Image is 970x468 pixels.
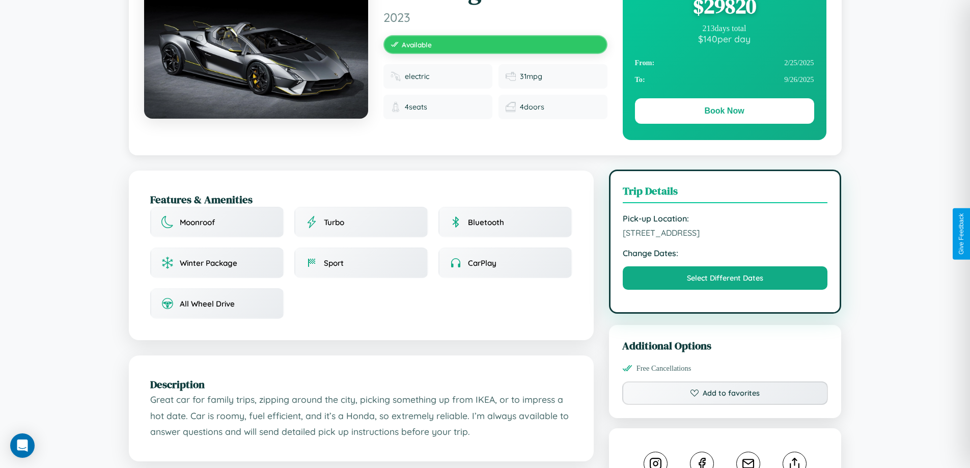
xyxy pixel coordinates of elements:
div: 9 / 26 / 2025 [635,71,814,88]
span: CarPlay [468,258,496,268]
h3: Trip Details [623,183,828,203]
img: Fuel efficiency [506,71,516,81]
span: 4 doors [520,102,544,112]
span: All Wheel Drive [180,299,235,309]
div: $ 140 per day [635,33,814,44]
h3: Additional Options [622,338,828,353]
span: 2023 [383,10,607,25]
button: Book Now [635,98,814,124]
div: Give Feedback [958,213,965,255]
img: Fuel type [391,71,401,81]
span: Bluetooth [468,217,504,227]
strong: To: [635,75,645,84]
span: Available [402,40,432,49]
strong: From: [635,59,655,67]
span: Turbo [324,217,344,227]
div: Open Intercom Messenger [10,433,35,458]
img: Doors [506,102,516,112]
div: 213 days total [635,24,814,33]
span: Sport [324,258,344,268]
img: Seats [391,102,401,112]
h2: Description [150,377,572,392]
span: 4 seats [405,102,427,112]
strong: Pick-up Location: [623,213,828,224]
strong: Change Dates: [623,248,828,258]
span: Winter Package [180,258,237,268]
span: [STREET_ADDRESS] [623,228,828,238]
div: 2 / 25 / 2025 [635,54,814,71]
h2: Features & Amenities [150,192,572,207]
span: 31 mpg [520,72,542,81]
button: Add to favorites [622,381,828,405]
p: Great car for family trips, zipping around the city, picking something up from IKEA, or to impres... [150,392,572,440]
span: electric [405,72,429,81]
span: Moonroof [180,217,215,227]
span: Free Cancellations [636,364,691,373]
button: Select Different Dates [623,266,828,290]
